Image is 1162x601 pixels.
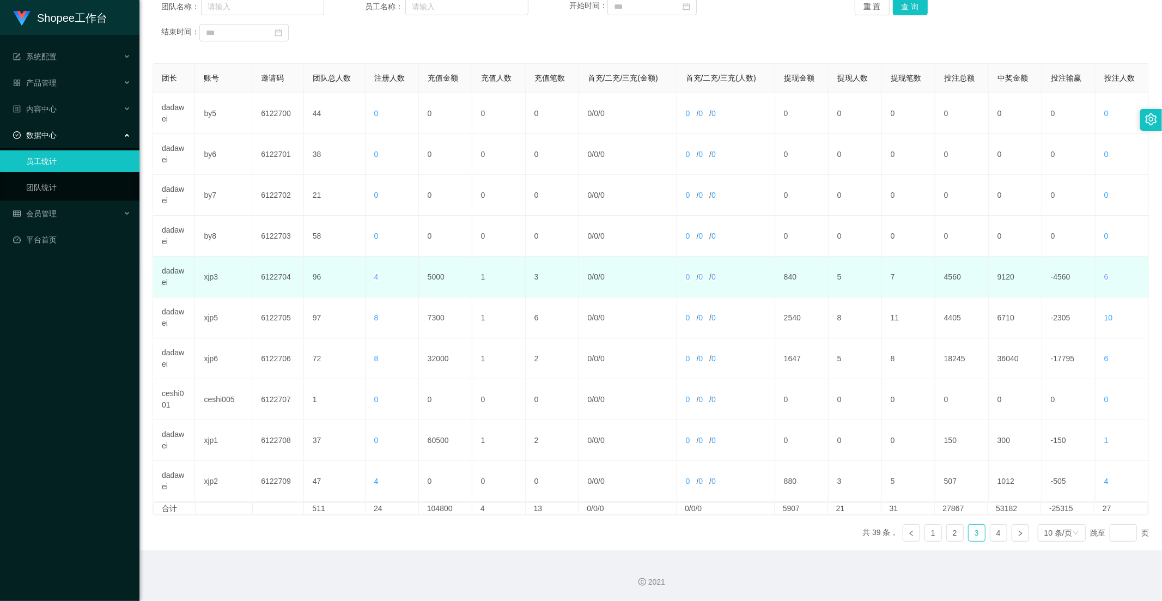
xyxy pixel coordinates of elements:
[1042,379,1096,420] td: 0
[775,461,829,502] td: 880
[366,503,419,514] td: 24
[1104,313,1113,322] span: 10
[419,338,472,379] td: 32000
[829,461,882,502] td: 3
[472,379,526,420] td: 0
[195,420,252,461] td: xjp1
[195,175,252,216] td: by7
[252,461,304,502] td: 6122709
[365,1,405,13] span: 员工名称：
[594,191,598,199] span: 0
[1104,354,1109,363] span: 6
[686,395,690,404] span: 0
[594,477,598,485] span: 0
[989,216,1042,257] td: 0
[989,134,1042,175] td: 0
[472,134,526,175] td: 0
[526,298,579,338] td: 6
[588,354,592,363] span: 0
[925,525,941,541] a: 1
[686,109,690,118] span: 0
[526,257,579,298] td: 3
[579,338,677,379] td: / /
[935,216,989,257] td: 0
[374,395,379,404] span: 0
[775,134,829,175] td: 0
[947,525,963,541] a: 2
[784,74,814,82] span: 提现金额
[935,503,988,514] td: 27867
[304,379,366,420] td: 1
[594,150,598,159] span: 0
[13,105,57,113] span: 内容中心
[683,3,690,10] i: 图标: calendar
[161,28,199,37] span: 结束时间：
[472,420,526,461] td: 1
[711,477,716,485] span: 0
[1042,298,1096,338] td: -2305
[1104,436,1109,445] span: 1
[829,134,882,175] td: 0
[304,175,366,216] td: 21
[935,93,989,134] td: 0
[13,11,31,26] img: logo.9652507e.png
[829,257,882,298] td: 5
[698,191,703,199] span: 0
[989,420,1042,461] td: 300
[1073,530,1079,537] i: 图标: down
[600,313,605,322] span: 0
[829,175,882,216] td: 0
[252,134,304,175] td: 6122701
[252,338,304,379] td: 6122706
[882,420,935,461] td: 0
[594,354,598,363] span: 0
[837,74,868,82] span: 提现人数
[1042,338,1096,379] td: -17795
[419,134,472,175] td: 0
[882,461,935,502] td: 5
[195,134,252,175] td: by6
[13,79,21,87] i: 图标: appstore-o
[153,461,195,502] td: dadawei
[252,379,304,420] td: 6122707
[924,524,942,542] li: 1
[1104,477,1109,485] span: 4
[686,232,690,240] span: 0
[594,272,598,281] span: 0
[698,436,703,445] span: 0
[374,232,379,240] span: 0
[252,298,304,338] td: 6122705
[154,503,196,514] td: 合计
[526,379,579,420] td: 0
[472,257,526,298] td: 1
[13,131,21,139] i: 图标: check-circle-o
[526,134,579,175] td: 0
[304,298,366,338] td: 97
[1012,524,1029,542] li: 下一页
[969,525,985,541] a: 3
[419,257,472,298] td: 5000
[588,109,592,118] span: 0
[968,524,985,542] li: 3
[313,74,351,82] span: 团队总人数
[26,150,131,172] a: 员工统计
[252,216,304,257] td: 6122703
[304,503,366,514] td: 511
[153,420,195,461] td: dadawei
[252,420,304,461] td: 6122708
[775,379,829,420] td: 0
[989,175,1042,216] td: 0
[374,436,379,445] span: 0
[1104,395,1109,404] span: 0
[829,216,882,257] td: 0
[588,232,592,240] span: 0
[698,477,703,485] span: 0
[698,232,703,240] span: 0
[600,150,605,159] span: 0
[419,420,472,461] td: 60500
[374,313,379,322] span: 8
[1044,525,1072,541] div: 10 条/页
[472,503,526,514] td: 4
[419,503,472,514] td: 104800
[526,461,579,502] td: 0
